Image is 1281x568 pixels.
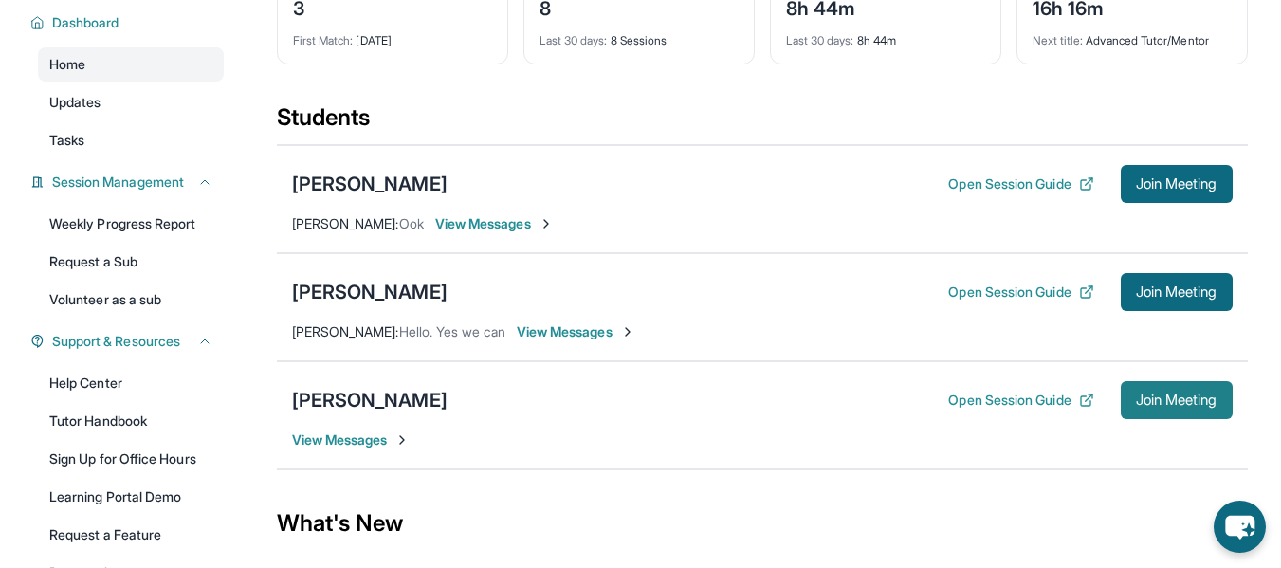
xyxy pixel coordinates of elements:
span: Last 30 days : [540,33,608,47]
span: Dashboard [52,13,119,32]
button: Open Session Guide [948,283,1093,302]
span: View Messages [435,214,554,233]
button: Join Meeting [1121,273,1233,311]
button: Session Management [45,173,212,192]
button: Join Meeting [1121,165,1233,203]
a: Help Center [38,366,224,400]
div: [PERSON_NAME] [292,279,448,305]
a: Learning Portal Demo [38,480,224,514]
div: Students [277,102,1248,144]
button: Open Session Guide [948,391,1093,410]
span: Home [49,55,85,74]
a: Tasks [38,123,224,157]
div: 8h 44m [786,22,985,48]
a: Request a Sub [38,245,224,279]
span: [PERSON_NAME] : [292,323,399,339]
span: Next title : [1033,33,1084,47]
span: Support & Resources [52,332,180,351]
span: Join Meeting [1136,286,1217,298]
img: Chevron-Right [539,216,554,231]
button: Join Meeting [1121,381,1233,419]
div: [PERSON_NAME] [292,387,448,413]
span: Last 30 days : [786,33,854,47]
span: View Messages [292,431,411,449]
a: Request a Feature [38,518,224,552]
span: View Messages [517,322,635,341]
div: [PERSON_NAME] [292,171,448,197]
span: Session Management [52,173,184,192]
span: [PERSON_NAME] : [292,215,399,231]
a: Updates [38,85,224,119]
div: Advanced Tutor/Mentor [1033,22,1232,48]
span: Join Meeting [1136,394,1217,406]
span: Join Meeting [1136,178,1217,190]
button: Open Session Guide [948,174,1093,193]
button: chat-button [1214,501,1266,553]
button: Dashboard [45,13,212,32]
span: Updates [49,93,101,112]
img: Chevron-Right [620,324,635,339]
div: [DATE] [293,22,492,48]
span: Hello. Yes we can [399,323,505,339]
span: Ook [399,215,424,231]
div: What's New [277,482,1248,565]
a: Sign Up for Office Hours [38,442,224,476]
div: 8 Sessions [540,22,739,48]
a: Home [38,47,224,82]
a: Weekly Progress Report [38,207,224,241]
span: First Match : [293,33,354,47]
img: Chevron-Right [394,432,410,448]
button: Support & Resources [45,332,212,351]
a: Tutor Handbook [38,404,224,438]
a: Volunteer as a sub [38,283,224,317]
span: Tasks [49,131,84,150]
